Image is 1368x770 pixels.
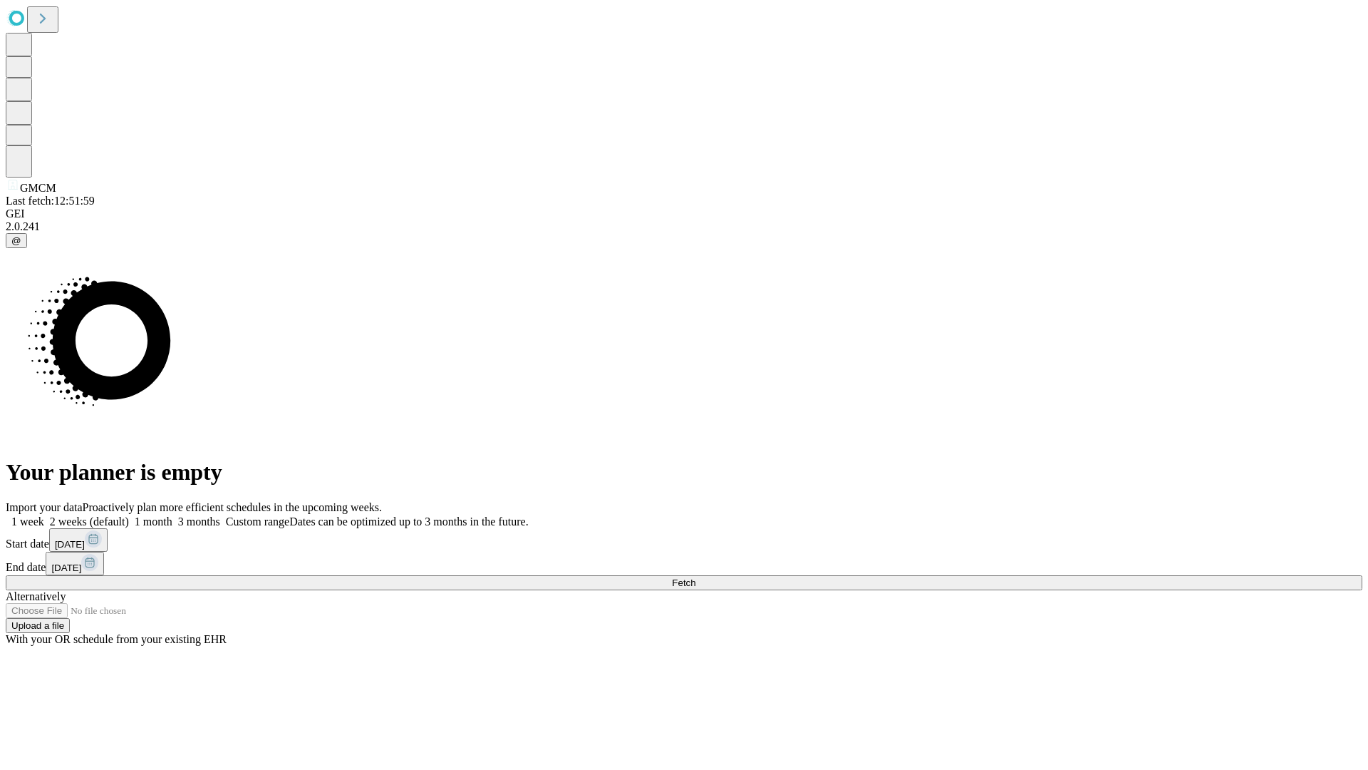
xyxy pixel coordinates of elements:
[55,539,85,550] span: [DATE]
[178,515,220,528] span: 3 months
[20,182,56,194] span: GMCM
[135,515,172,528] span: 1 month
[50,515,129,528] span: 2 weeks (default)
[51,563,81,573] span: [DATE]
[226,515,289,528] span: Custom range
[11,515,44,528] span: 1 week
[83,501,382,513] span: Proactively plan more efficient schedules in the upcoming weeks.
[11,235,21,246] span: @
[672,577,695,588] span: Fetch
[46,552,104,575] button: [DATE]
[6,633,227,645] span: With your OR schedule from your existing EHR
[6,618,70,633] button: Upload a file
[6,552,1362,575] div: End date
[6,575,1362,590] button: Fetch
[6,233,27,248] button: @
[6,528,1362,552] div: Start date
[6,590,66,602] span: Alternatively
[6,220,1362,233] div: 2.0.241
[6,195,95,207] span: Last fetch: 12:51:59
[289,515,528,528] span: Dates can be optimized up to 3 months in the future.
[6,501,83,513] span: Import your data
[6,459,1362,486] h1: Your planner is empty
[6,207,1362,220] div: GEI
[49,528,108,552] button: [DATE]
